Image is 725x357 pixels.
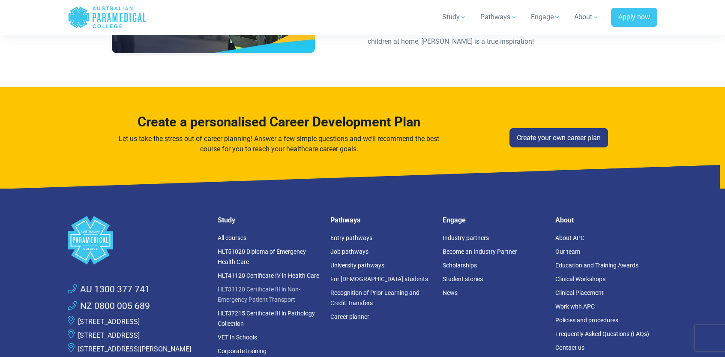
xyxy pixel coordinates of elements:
a: Job pathways [330,248,368,255]
a: Our team [555,248,580,255]
a: Entry pathways [330,234,372,241]
a: HLT51020 Diploma of Emergency Health Care [218,248,306,265]
a: News [443,289,458,296]
a: Education and Training Awards [555,262,638,269]
a: Scholarships [443,262,477,269]
a: For [DEMOGRAPHIC_DATA] students [330,276,428,282]
a: Apply now [611,8,657,27]
a: Contact us [555,344,584,351]
a: Recognition of Prior Learning and Credit Transfers [330,289,419,306]
a: Frequently Asked Questions (FAQs) [555,330,649,337]
strong: Trainee Paramedic [422,27,480,35]
a: University pathways [330,262,384,269]
a: [STREET_ADDRESS] [78,318,140,326]
a: Clinical Workshops [555,276,605,282]
a: Clinical Placement [555,289,604,296]
a: HLT41120 Certificate IV in Health Care [218,272,319,279]
a: VET In Schools [218,334,257,341]
a: All courses [218,234,246,241]
a: Create your own career plan [509,128,608,148]
p: Now working as a , whilst being a devoted mother to two children at home, [PERSON_NAME] is a true... [368,26,613,47]
a: Study [437,5,472,29]
p: Let us take the stress out of career planning! Answer a few simple questions and we’ll recommend ... [117,134,441,154]
a: Student stories [443,276,483,282]
h5: About [555,216,658,224]
a: About [569,5,604,29]
h3: Create a personalised Career Development Plan [117,114,441,130]
a: HLT37215 Certificate III in Pathology Collection [218,310,315,327]
a: Corporate training [218,348,267,354]
a: Australian Paramedical College [68,3,147,31]
a: HLT31120 Certificate III in Non-Emergency Patient Transport [218,286,300,303]
a: About APC [555,234,584,241]
h5: Study [218,216,320,224]
h5: Engage [443,216,545,224]
a: Engage [526,5,566,29]
a: Policies and procedures [555,317,618,324]
a: Space [68,216,207,264]
a: Become an Industry Partner [443,248,517,255]
a: Career planner [330,313,369,320]
a: [STREET_ADDRESS][PERSON_NAME] [78,345,191,353]
a: Work with APC [555,303,595,310]
a: NZ 0800 005 689 [68,300,150,313]
a: AU 1300 377 741 [68,283,150,297]
a: Industry partners [443,234,489,241]
a: Pathways [475,5,522,29]
a: [STREET_ADDRESS] [78,331,140,339]
h5: Pathways [330,216,433,224]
